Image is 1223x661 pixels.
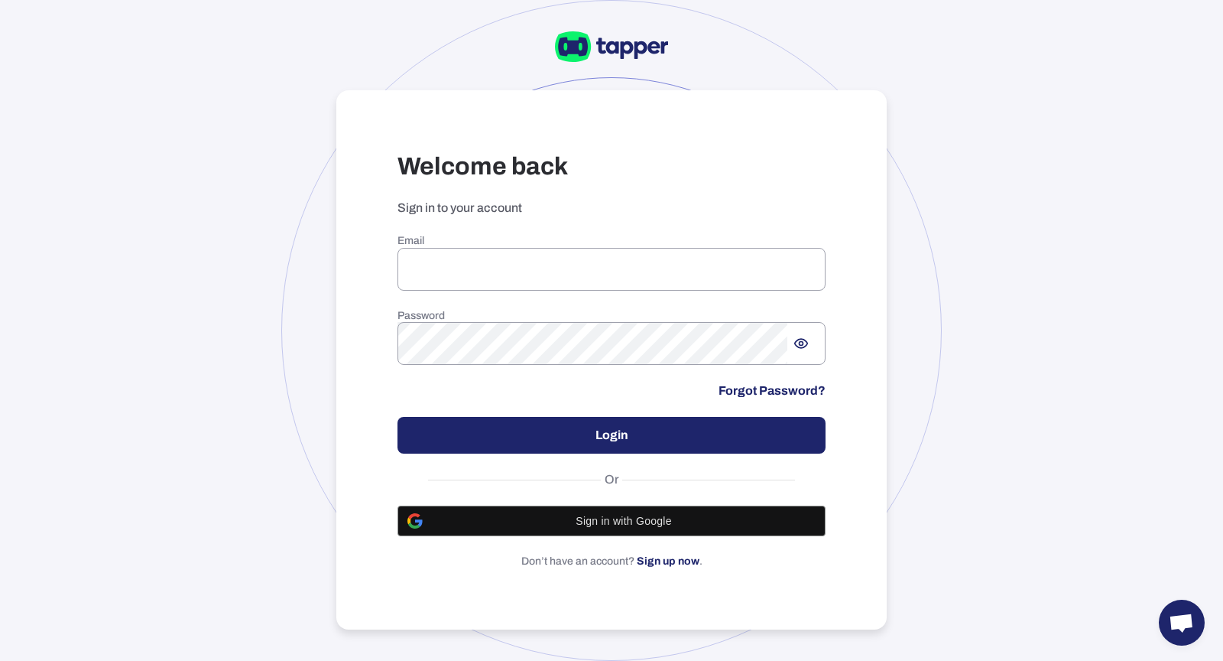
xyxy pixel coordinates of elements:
[787,330,815,357] button: Show password
[1159,600,1205,646] div: Open chat
[397,506,826,536] button: Sign in with Google
[397,417,826,454] button: Login
[397,309,826,323] h6: Password
[637,555,699,567] a: Sign up now
[397,234,826,248] h6: Email
[601,472,623,487] span: Or
[397,200,826,216] p: Sign in to your account
[397,151,826,182] h3: Welcome back
[432,515,816,527] span: Sign in with Google
[397,555,826,568] p: Don’t have an account? .
[719,383,826,399] a: Forgot Password?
